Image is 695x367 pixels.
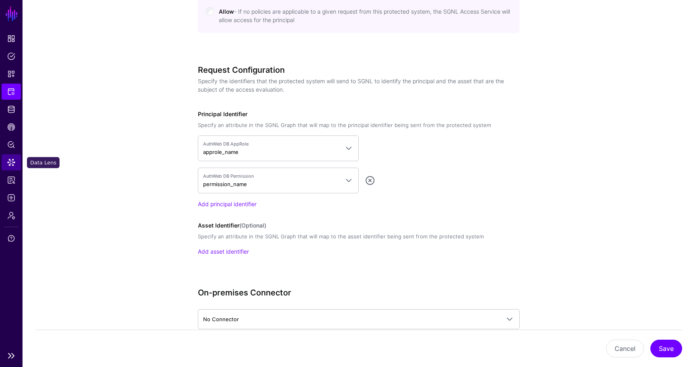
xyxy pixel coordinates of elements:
span: AuthWeb DB AppRole [203,141,339,148]
span: Policies [7,52,15,60]
span: Support [7,234,15,242]
span: Logs [7,194,15,202]
span: No Connector [203,316,239,322]
a: Policy Lens [2,137,21,153]
small: - If no policies are applicable to a given request from this protected system, the SGNL Access Se... [219,8,510,23]
a: Identity Data Fabric [2,101,21,117]
span: permission_name [203,181,247,187]
a: Dashboard [2,31,21,47]
div: Data Lens [27,157,60,168]
h3: Request Configuration [198,65,513,75]
p: Specify the identifiers that the protected system will send to SGNL to identify the principal and... [198,77,513,94]
div: Specify an attribute in the SGNL Graph that will map to the asset identifier being sent from the ... [198,233,520,241]
a: Snippets [2,66,21,82]
span: Protected Systems [7,88,15,96]
span: approle_name [203,149,239,155]
a: SGNL [5,5,19,23]
a: Add principal identifier [198,201,257,207]
span: (Optional) [239,222,266,229]
a: Protected Systems [2,84,21,100]
a: Policies [2,48,21,64]
h3: On-premises Connector [198,288,513,297]
a: Access Reporting [2,172,21,188]
label: Principal Identifier [198,110,247,118]
span: Access Reporting [7,176,15,184]
a: CAEP Hub [2,119,21,135]
span: Dashboard [7,35,15,43]
span: Snippets [7,70,15,78]
span: Identity Data Fabric [7,105,15,113]
span: Policy Lens [7,141,15,149]
a: Admin [2,207,21,223]
span: AuthWeb DB Permission [203,173,339,180]
a: Add asset identifier [198,248,249,255]
span: Admin [7,211,15,219]
div: Specify an attribute in the SGNL Graph that will map to the principal identifier being sent from ... [198,121,520,129]
label: Asset Identifier [198,221,266,230]
button: Save [650,340,682,357]
span: Allow [219,8,510,23]
span: CAEP Hub [7,123,15,131]
a: Logs [2,190,21,206]
button: Cancel [606,340,644,357]
span: Data Lens [7,158,15,166]
a: Data Lens [2,154,21,170]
